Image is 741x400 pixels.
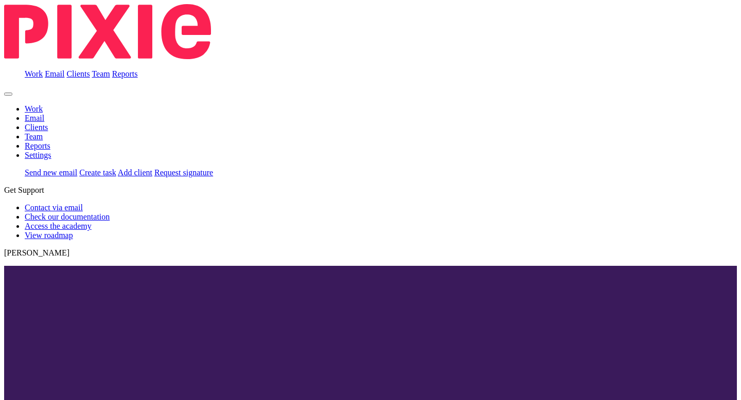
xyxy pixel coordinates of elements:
[25,231,73,240] a: View roadmap
[4,248,737,258] p: [PERSON_NAME]
[4,186,44,194] span: Get Support
[25,168,77,177] a: Send new email
[25,212,110,221] a: Check our documentation
[25,104,43,113] a: Work
[112,69,138,78] a: Reports
[25,203,83,212] a: Contact via email
[92,69,110,78] a: Team
[25,69,43,78] a: Work
[45,69,64,78] a: Email
[4,4,211,59] img: Pixie
[66,69,90,78] a: Clients
[118,168,152,177] a: Add client
[79,168,116,177] a: Create task
[25,123,48,132] a: Clients
[25,151,51,159] a: Settings
[25,141,50,150] a: Reports
[154,168,213,177] a: Request signature
[25,114,44,122] a: Email
[25,132,43,141] a: Team
[25,222,92,230] a: Access the academy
